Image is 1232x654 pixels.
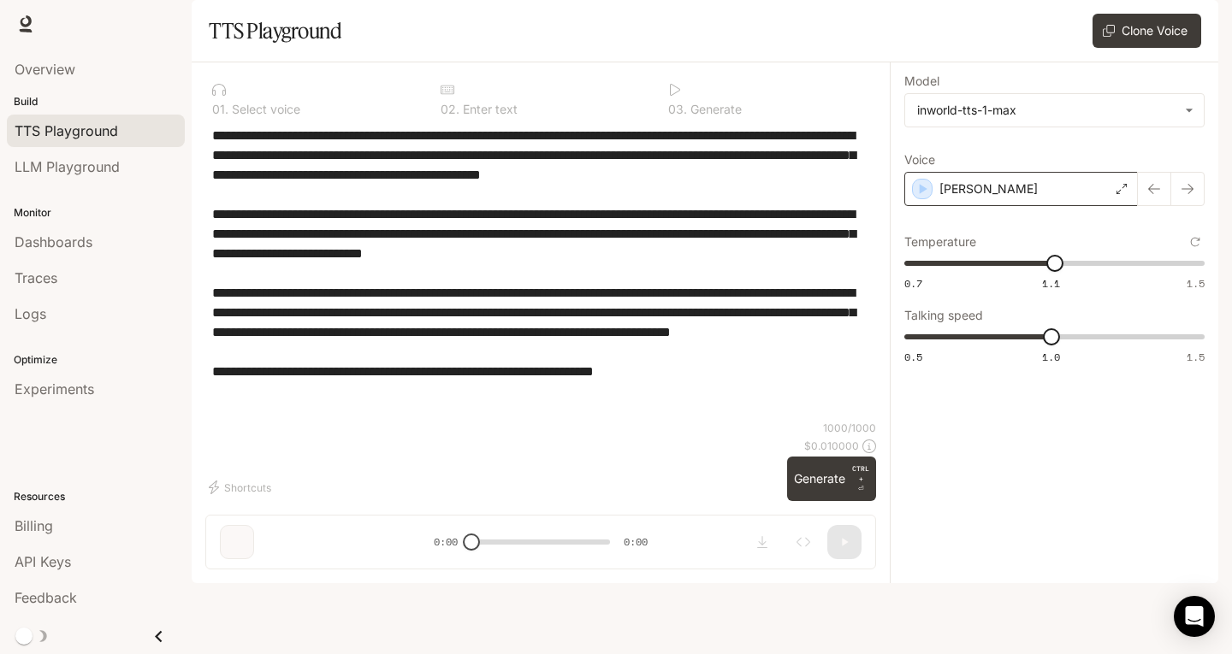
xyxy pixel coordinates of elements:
button: Reset to default [1186,233,1205,251]
p: Model [904,75,939,87]
span: 0.5 [904,350,922,364]
p: Voice [904,154,935,166]
span: 1.5 [1187,350,1205,364]
div: Open Intercom Messenger [1174,596,1215,637]
p: 1000 / 1000 [823,421,876,435]
p: Enter text [459,103,518,115]
span: 1.1 [1042,276,1060,291]
p: [PERSON_NAME] [939,180,1038,197]
h1: TTS Playground [209,14,341,48]
p: 0 2 . [441,103,459,115]
p: 0 3 . [668,103,687,115]
div: inworld-tts-1-max [905,94,1204,127]
span: 0.7 [904,276,922,291]
span: 1.5 [1187,276,1205,291]
p: ⏎ [852,463,869,494]
div: inworld-tts-1-max [917,102,1176,119]
p: Select voice [228,103,300,115]
button: Shortcuts [205,474,278,501]
p: Temperature [904,236,976,248]
span: 1.0 [1042,350,1060,364]
p: Talking speed [904,309,983,321]
p: $ 0.010000 [804,439,859,453]
p: Generate [687,103,742,115]
p: CTRL + [852,463,869,484]
p: 0 1 . [212,103,228,115]
button: GenerateCTRL +⏎ [787,457,876,501]
button: Clone Voice [1093,14,1201,48]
